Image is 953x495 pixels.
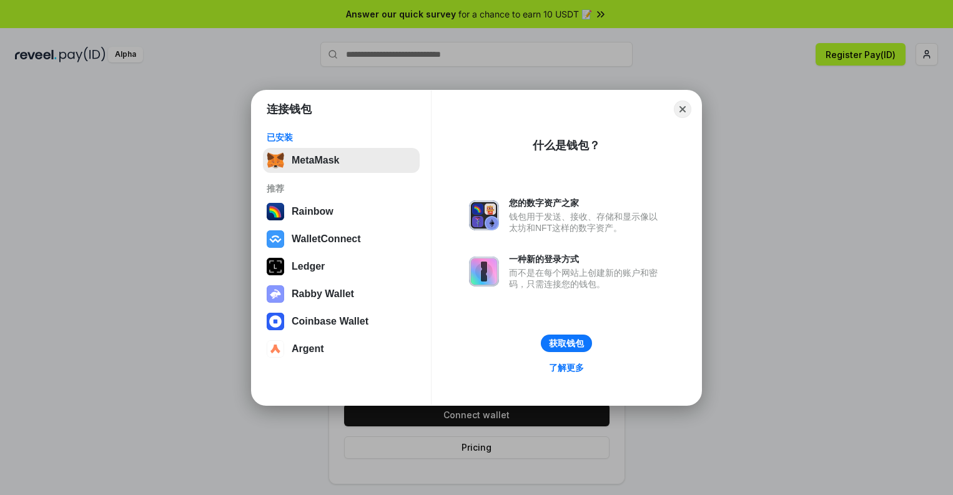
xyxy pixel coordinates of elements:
div: Ledger [292,261,325,272]
div: 了解更多 [549,362,584,373]
button: WalletConnect [263,227,420,252]
div: 而不是在每个网站上创建新的账户和密码，只需连接您的钱包。 [509,267,664,290]
button: MetaMask [263,148,420,173]
div: 一种新的登录方式 [509,253,664,265]
img: svg+xml,%3Csvg%20xmlns%3D%22http%3A%2F%2Fwww.w3.org%2F2000%2Fsvg%22%20fill%3D%22none%22%20viewBox... [469,200,499,230]
img: svg+xml,%3Csvg%20xmlns%3D%22http%3A%2F%2Fwww.w3.org%2F2000%2Fsvg%22%20fill%3D%22none%22%20viewBox... [469,257,499,287]
img: svg+xml,%3Csvg%20fill%3D%22none%22%20height%3D%2233%22%20viewBox%3D%220%200%2035%2033%22%20width%... [267,152,284,169]
img: svg+xml,%3Csvg%20width%3D%22120%22%20height%3D%22120%22%20viewBox%3D%220%200%20120%20120%22%20fil... [267,203,284,220]
div: Rainbow [292,206,333,217]
div: WalletConnect [292,233,361,245]
button: 获取钱包 [541,335,592,352]
button: Ledger [263,254,420,279]
img: svg+xml,%3Csvg%20xmlns%3D%22http%3A%2F%2Fwww.w3.org%2F2000%2Fsvg%22%20width%3D%2228%22%20height%3... [267,258,284,275]
div: 钱包用于发送、接收、存储和显示像以太坊和NFT这样的数字资产。 [509,211,664,233]
img: svg+xml,%3Csvg%20xmlns%3D%22http%3A%2F%2Fwww.w3.org%2F2000%2Fsvg%22%20fill%3D%22none%22%20viewBox... [267,285,284,303]
button: Argent [263,336,420,361]
button: Rainbow [263,199,420,224]
div: Argent [292,343,324,355]
div: 已安装 [267,132,416,143]
img: svg+xml,%3Csvg%20width%3D%2228%22%20height%3D%2228%22%20viewBox%3D%220%200%2028%2028%22%20fill%3D... [267,340,284,358]
a: 了解更多 [541,360,591,376]
button: Rabby Wallet [263,282,420,306]
div: 推荐 [267,183,416,194]
div: MetaMask [292,155,339,166]
img: svg+xml,%3Csvg%20width%3D%2228%22%20height%3D%2228%22%20viewBox%3D%220%200%2028%2028%22%20fill%3D... [267,230,284,248]
div: Rabby Wallet [292,288,354,300]
div: 获取钱包 [549,338,584,349]
button: Close [674,100,691,118]
img: svg+xml,%3Csvg%20width%3D%2228%22%20height%3D%2228%22%20viewBox%3D%220%200%2028%2028%22%20fill%3D... [267,313,284,330]
h1: 连接钱包 [267,102,312,117]
div: Coinbase Wallet [292,316,368,327]
div: 什么是钱包？ [533,138,600,153]
button: Coinbase Wallet [263,309,420,334]
div: 您的数字资产之家 [509,197,664,208]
